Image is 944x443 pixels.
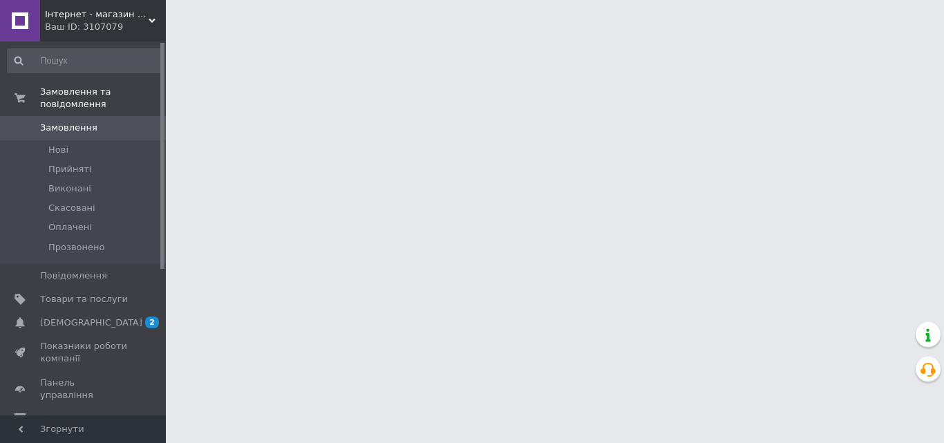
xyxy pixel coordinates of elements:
[7,48,163,73] input: Пошук
[40,317,142,329] span: [DEMOGRAPHIC_DATA]
[48,221,92,234] span: Оплачені
[48,202,95,214] span: Скасовані
[40,122,97,134] span: Замовлення
[40,340,128,365] span: Показники роботи компанії
[45,21,166,33] div: Ваш ID: 3107079
[40,377,128,402] span: Панель управління
[40,86,166,111] span: Замовлення та повідомлення
[40,293,128,305] span: Товари та послуги
[40,413,76,425] span: Відгуки
[45,8,149,21] span: Інтернет - магазин Graffshop
[48,144,68,156] span: Нові
[40,270,107,282] span: Повідомлення
[48,241,104,254] span: Прозвонено
[145,317,159,328] span: 2
[48,182,91,195] span: Виконані
[48,163,91,176] span: Прийняті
